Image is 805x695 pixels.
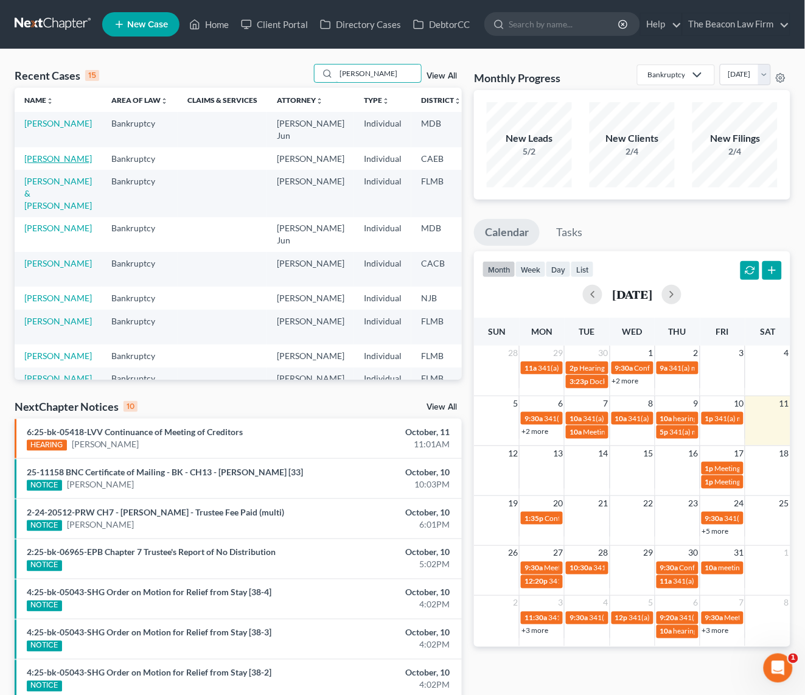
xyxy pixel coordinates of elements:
[589,613,706,623] span: 341(a) meeting for [PERSON_NAME]
[24,223,92,233] a: [PERSON_NAME]
[688,546,700,561] span: 30
[24,118,92,128] a: [PERSON_NAME]
[24,176,92,211] a: [PERSON_NAME] & [PERSON_NAME]
[583,414,765,423] span: 341(a) meeting for [PERSON_NAME] & [PERSON_NAME]
[783,346,790,360] span: 4
[354,252,411,287] td: Individual
[317,627,450,639] div: October, 10
[102,147,178,170] td: Bankruptcy
[544,414,726,423] span: 341(a) meeting for [PERSON_NAME] & [PERSON_NAME]
[24,316,92,326] a: [PERSON_NAME]
[267,217,354,252] td: [PERSON_NAME] Jun
[570,363,578,372] span: 2p
[27,480,62,491] div: NOTICE
[524,363,537,372] span: 11a
[692,145,778,158] div: 2/4
[660,577,672,586] span: 11a
[764,654,793,683] iframe: Intercom live chat
[570,414,582,423] span: 10a
[692,346,700,360] span: 2
[737,346,745,360] span: 3
[411,310,471,344] td: FLMB
[411,252,471,287] td: CACB
[602,396,610,411] span: 7
[669,363,787,372] span: 341(a) meeting for [PERSON_NAME]
[267,368,354,402] td: [PERSON_NAME]
[705,477,714,486] span: 1p
[427,72,457,80] a: View All
[683,13,790,35] a: The Beacon Law Firm
[583,427,782,436] span: Meeting of Creditors for [PERSON_NAME] & [PERSON_NAME]
[24,96,54,105] a: Nameunfold_more
[509,13,620,35] input: Search by name...
[364,96,389,105] a: Typeunfold_more
[411,217,471,252] td: MDB
[643,446,655,461] span: 15
[27,668,271,678] a: 4:25-bk-05043-SHG Order on Motion for Relief from Stay [38-2]
[629,613,747,623] span: 341(a) Meeting for [PERSON_NAME]
[407,13,476,35] a: DebtorCC
[317,587,450,599] div: October, 10
[538,363,655,372] span: 341(a) meeting for [PERSON_NAME]
[421,96,461,105] a: Districtunfold_more
[552,546,564,561] span: 27
[354,112,411,147] td: Individual
[660,627,672,636] span: 10a
[102,310,178,344] td: Bankruptcy
[643,496,655,511] span: 22
[27,547,276,557] a: 2:25-bk-06965-EPB Chapter 7 Trustee's Report of No Distribution
[705,464,714,473] span: 1p
[688,446,700,461] span: 16
[27,440,67,451] div: HEARING
[354,147,411,170] td: Individual
[512,596,519,610] span: 2
[629,414,747,423] span: 341(a) Meeting for [PERSON_NAME]
[46,97,54,105] i: unfold_more
[660,564,678,573] span: 9:30a
[336,65,421,82] input: Search by name...
[411,112,471,147] td: MDB
[545,514,684,523] span: Confirmation Hearing for [PERSON_NAME]
[27,427,243,437] a: 6:25-bk-05418-LVV Continuance of Meeting of Creditors
[579,363,746,372] span: Hearing for [PERSON_NAME] and [PERSON_NAME]
[507,446,519,461] span: 12
[411,170,471,217] td: FLMB
[647,396,655,411] span: 8
[521,427,548,436] a: +2 more
[615,613,628,623] span: 12p
[733,546,745,561] span: 31
[733,446,745,461] span: 17
[382,97,389,105] i: unfold_more
[515,261,546,278] button: week
[660,427,669,436] span: 5p
[598,446,610,461] span: 14
[102,170,178,217] td: Bankruptcy
[102,252,178,287] td: Bankruptcy
[789,654,798,663] span: 1
[267,310,354,344] td: [PERSON_NAME]
[483,261,515,278] button: month
[647,69,685,80] div: Bankruptcy
[524,414,543,423] span: 9:30a
[524,514,543,523] span: 1:35p
[15,399,138,414] div: NextChapter Notices
[317,426,450,438] div: October, 11
[524,613,547,623] span: 11:30a
[647,596,655,610] span: 5
[102,217,178,252] td: Bankruptcy
[692,131,778,145] div: New Filings
[598,346,610,360] span: 30
[660,414,672,423] span: 10a
[85,70,99,81] div: 15
[24,153,92,164] a: [PERSON_NAME]
[557,396,564,411] span: 6
[521,626,548,635] a: +3 more
[660,613,678,623] span: 9:20a
[27,627,271,638] a: 4:25-bk-05043-SHG Order on Motion for Relief from Stay [38-3]
[488,326,506,337] span: Sun
[183,13,235,35] a: Home
[593,564,711,573] span: 341(a) meeting for [PERSON_NAME]
[24,373,92,383] a: [PERSON_NAME]
[557,596,564,610] span: 3
[570,564,592,573] span: 10:30a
